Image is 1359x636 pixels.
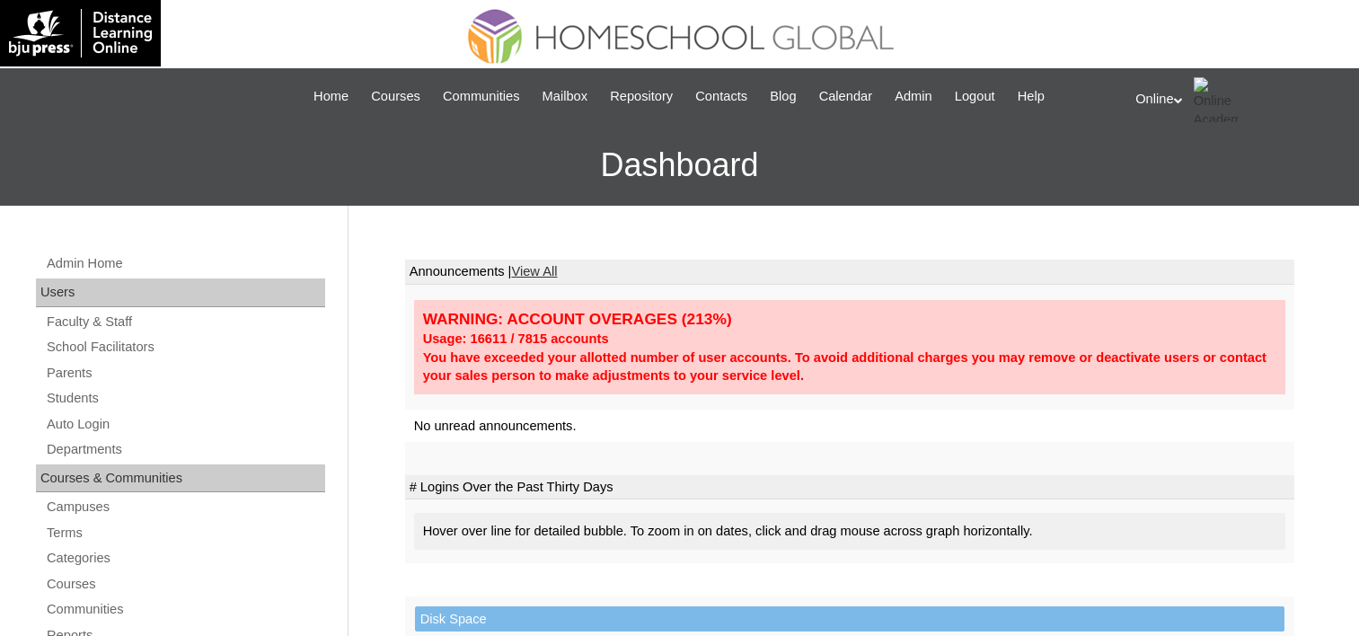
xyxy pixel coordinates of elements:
[434,86,529,107] a: Communities
[1194,77,1239,122] img: Online Academy
[511,264,557,278] a: View All
[886,86,941,107] a: Admin
[405,410,1294,443] td: No unread announcements.
[1135,77,1341,122] div: Online
[423,309,1276,330] div: WARNING: ACCOUNT OVERAGES (213%)
[1009,86,1054,107] a: Help
[1018,86,1045,107] span: Help
[534,86,597,107] a: Mailbox
[36,464,325,493] div: Courses & Communities
[45,252,325,275] a: Admin Home
[45,573,325,596] a: Courses
[955,86,995,107] span: Logout
[443,86,520,107] span: Communities
[9,9,152,57] img: logo-white.png
[423,331,609,346] strong: Usage: 16611 / 7815 accounts
[371,86,420,107] span: Courses
[946,86,1004,107] a: Logout
[9,125,1350,206] h3: Dashboard
[819,86,872,107] span: Calendar
[45,413,325,436] a: Auto Login
[36,278,325,307] div: Users
[45,438,325,461] a: Departments
[601,86,682,107] a: Repository
[770,86,796,107] span: Blog
[610,86,673,107] span: Repository
[423,349,1276,385] div: You have exceeded your allotted number of user accounts. To avoid additional charges you may remo...
[695,86,747,107] span: Contacts
[405,475,1294,500] td: # Logins Over the Past Thirty Days
[45,311,325,333] a: Faculty & Staff
[543,86,588,107] span: Mailbox
[45,598,325,621] a: Communities
[810,86,881,107] a: Calendar
[362,86,429,107] a: Courses
[45,547,325,570] a: Categories
[313,86,349,107] span: Home
[415,606,1284,632] td: Disk Space
[45,336,325,358] a: School Facilitators
[761,86,805,107] a: Blog
[414,513,1285,550] div: Hover over line for detailed bubble. To zoom in on dates, click and drag mouse across graph horiz...
[45,387,325,410] a: Students
[405,260,1294,285] td: Announcements |
[895,86,932,107] span: Admin
[45,362,325,384] a: Parents
[45,522,325,544] a: Terms
[304,86,357,107] a: Home
[45,496,325,518] a: Campuses
[686,86,756,107] a: Contacts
